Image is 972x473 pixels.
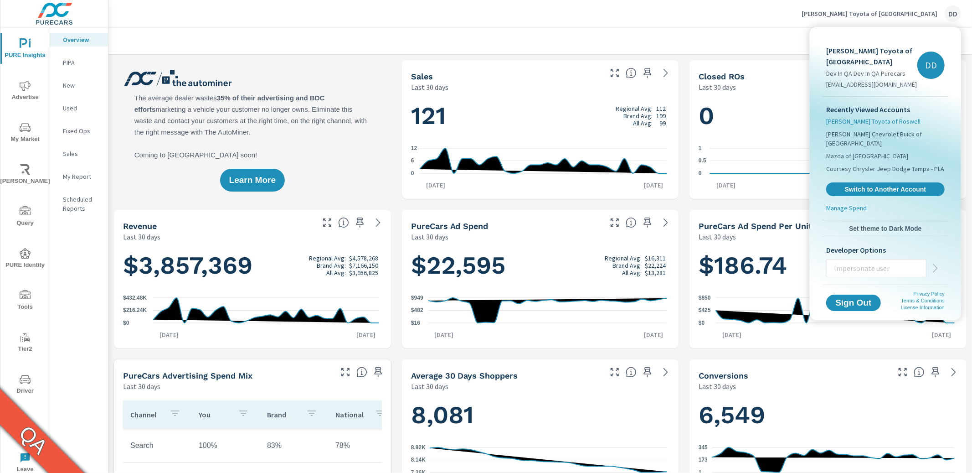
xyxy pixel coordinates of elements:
input: Impersonate user [827,256,926,280]
button: Set theme to Dark Mode [823,220,948,237]
a: Switch to Another Account [826,182,945,196]
a: Manage Spend [823,203,948,216]
p: Manage Spend [826,203,867,213]
span: [PERSON_NAME] Toyota of Roswell [826,117,921,126]
span: [PERSON_NAME] Chevrolet Buick of [GEOGRAPHIC_DATA] [826,130,945,148]
span: Switch to Another Account [831,185,940,193]
p: Dev In QA Dev In QA Purecars [826,69,917,78]
p: Recently Viewed Accounts [826,104,945,115]
p: [PERSON_NAME] Toyota of [GEOGRAPHIC_DATA] [826,45,917,67]
span: Sign Out [833,299,874,307]
div: DD [917,52,945,79]
a: Privacy Policy [914,291,945,296]
a: Terms & Conditions [901,298,945,303]
span: Courtesy Chrysler Jeep Dodge Tampa - PLA [826,164,944,173]
p: [EMAIL_ADDRESS][DOMAIN_NAME] [826,80,917,89]
a: License Information [901,305,945,310]
button: Sign Out [826,295,881,311]
span: Mazda of [GEOGRAPHIC_DATA] [826,151,908,161]
p: Developer Options [826,244,945,255]
span: Set theme to Dark Mode [826,224,945,233]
